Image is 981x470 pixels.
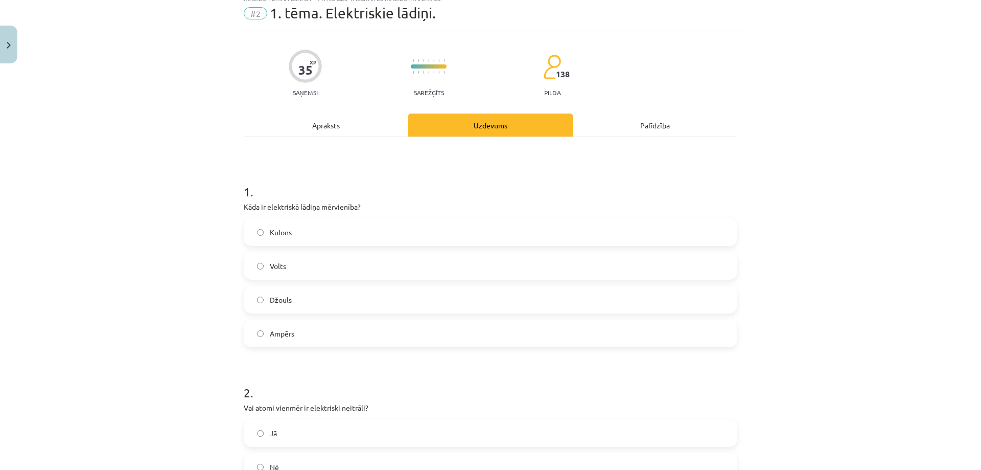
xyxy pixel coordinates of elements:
[257,297,264,303] input: Džouls
[443,59,445,62] img: icon-short-line-57e1e144782c952c97e751825c79c345078a6d821885a25fce030b3d8c18986b.svg
[244,167,737,198] h1: 1 .
[270,295,292,305] span: Džouls
[310,59,316,65] span: XP
[257,330,264,337] input: Ampērs
[428,59,429,62] img: icon-short-line-57e1e144782c952c97e751825c79c345078a6d821885a25fce030b3d8c18986b.svg
[418,71,419,74] img: icon-short-line-57e1e144782c952c97e751825c79c345078a6d821885a25fce030b3d8c18986b.svg
[244,402,737,413] p: Vai atomi vienmēr ir elektriski neitrāli?
[543,54,561,80] img: students-c634bb4e5e11cddfef0936a35e636f08e4e9abd3cc4e673bd6f9a4125e45ecb1.svg
[408,114,573,137] div: Uzdevums
[270,5,436,21] span: 1. tēma. Elektriskie lādiņi.
[270,261,286,272] span: Volts
[433,71,434,74] img: icon-short-line-57e1e144782c952c97e751825c79c345078a6d821885a25fce030b3d8c18986b.svg
[418,59,419,62] img: icon-short-line-57e1e144782c952c97e751825c79c345078a6d821885a25fce030b3d8c18986b.svg
[244,202,737,212] p: Kāda ir elektriskā lādiņa mērvienība?
[423,71,424,74] img: icon-short-line-57e1e144782c952c97e751825c79c345078a6d821885a25fce030b3d8c18986b.svg
[556,70,570,79] span: 138
[270,227,292,238] span: Kulons
[257,229,264,236] input: Kulons
[423,59,424,62] img: icon-short-line-57e1e144782c952c97e751825c79c345078a6d821885a25fce030b3d8c18986b.svg
[414,89,444,96] p: Sarežģīts
[298,63,313,77] div: 35
[544,89,560,96] p: pilda
[244,7,267,19] span: #2
[244,368,737,399] h1: 2 .
[7,42,11,49] img: icon-close-lesson-0947bae3869378f0d4975bcd49f059093ad1ed9edebbc8119c70593378902aed.svg
[257,263,264,270] input: Volts
[573,114,737,137] div: Palīdzība
[428,71,429,74] img: icon-short-line-57e1e144782c952c97e751825c79c345078a6d821885a25fce030b3d8c18986b.svg
[270,328,294,339] span: Ampērs
[289,89,322,96] p: Saņemsi
[433,59,434,62] img: icon-short-line-57e1e144782c952c97e751825c79c345078a6d821885a25fce030b3d8c18986b.svg
[244,114,408,137] div: Apraksts
[257,430,264,437] input: Jā
[413,59,414,62] img: icon-short-line-57e1e144782c952c97e751825c79c345078a6d821885a25fce030b3d8c18986b.svg
[443,71,445,74] img: icon-short-line-57e1e144782c952c97e751825c79c345078a6d821885a25fce030b3d8c18986b.svg
[438,71,439,74] img: icon-short-line-57e1e144782c952c97e751825c79c345078a6d821885a25fce030b3d8c18986b.svg
[438,59,439,62] img: icon-short-line-57e1e144782c952c97e751825c79c345078a6d821885a25fce030b3d8c18986b.svg
[413,71,414,74] img: icon-short-line-57e1e144782c952c97e751825c79c345078a6d821885a25fce030b3d8c18986b.svg
[270,428,277,439] span: Jā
